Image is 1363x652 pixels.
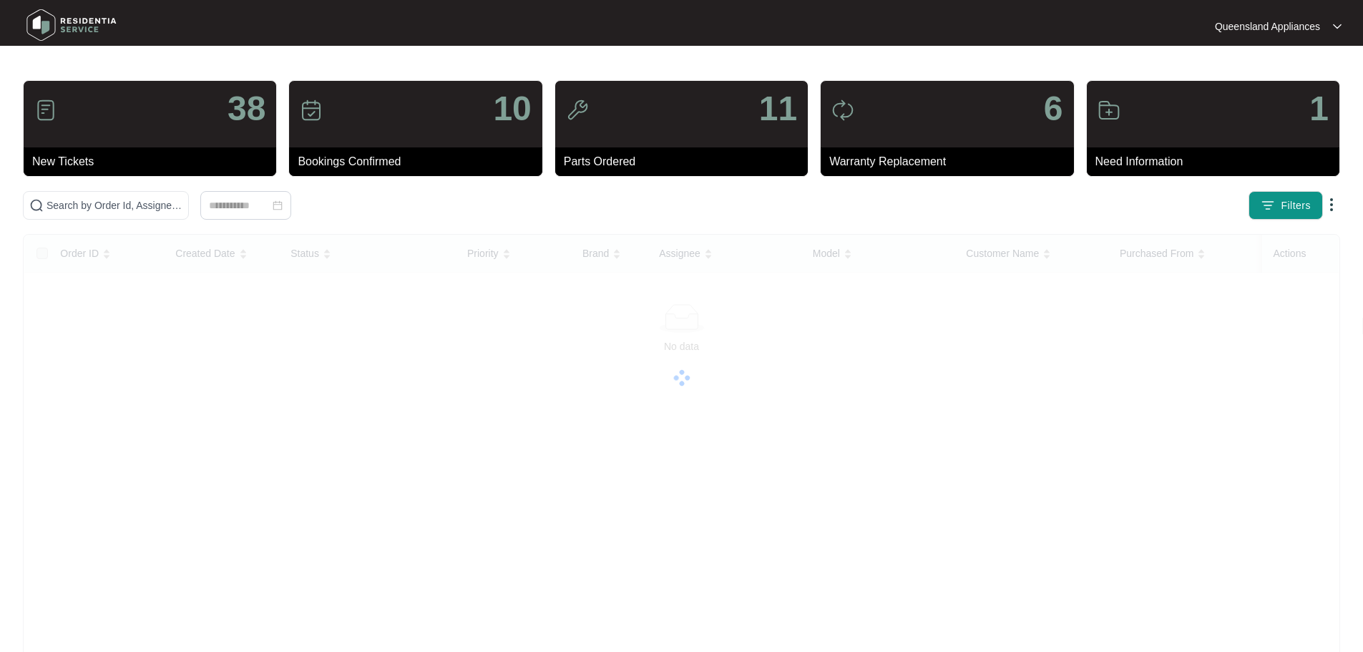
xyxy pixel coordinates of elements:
[1098,99,1120,122] img: icon
[1215,19,1320,34] p: Queensland Appliances
[300,99,323,122] img: icon
[1095,153,1339,170] p: Need Information
[1261,198,1275,213] img: filter icon
[759,92,797,126] p: 11
[1323,196,1340,213] img: dropdown arrow
[566,99,589,122] img: icon
[1309,92,1329,126] p: 1
[831,99,854,122] img: icon
[1249,191,1323,220] button: filter iconFilters
[1333,23,1342,30] img: dropdown arrow
[21,4,122,47] img: residentia service logo
[29,198,44,213] img: search-icon
[493,92,531,126] p: 10
[1281,198,1311,213] span: Filters
[298,153,542,170] p: Bookings Confirmed
[32,153,276,170] p: New Tickets
[829,153,1073,170] p: Warranty Replacement
[34,99,57,122] img: icon
[47,198,182,213] input: Search by Order Id, Assignee Name, Customer Name, Brand and Model
[228,92,265,126] p: 38
[1044,92,1063,126] p: 6
[564,153,808,170] p: Parts Ordered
